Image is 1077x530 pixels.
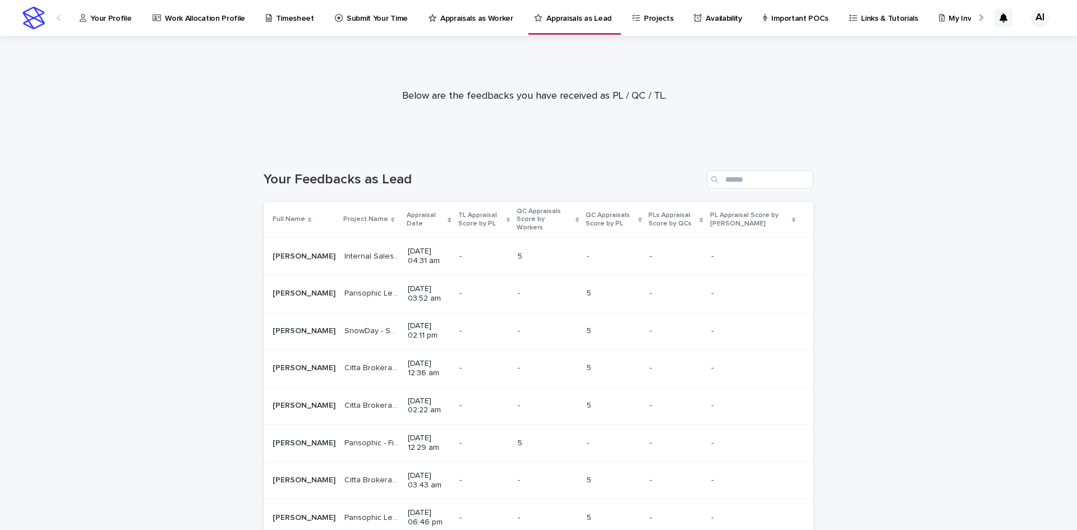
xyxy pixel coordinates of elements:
p: Project Name [343,213,388,225]
p: - [711,511,716,523]
p: - [711,436,716,448]
p: Internal Sales 3.0 [344,250,401,261]
p: - [711,324,716,336]
tr: [PERSON_NAME][PERSON_NAME] Internal Sales 3.0Internal Sales 3.0 [DATE] 04:31 am-- 55 -- -- -- [264,238,813,275]
tr: [PERSON_NAME][PERSON_NAME] Citta Brokerage - APA Industries Import InputCitta Brokerage - APA Ind... [264,462,813,499]
p: Aliyah Imran [273,473,338,485]
p: 5 [587,511,593,523]
p: TL Appraisal Score by PL [458,209,504,230]
p: 5 [587,324,593,336]
p: - [459,287,464,298]
p: [DATE] 12:29 am [408,434,450,453]
p: [DATE] 02:11 pm [408,321,450,340]
p: [DATE] 03:52 am [408,284,450,303]
p: - [518,399,522,411]
p: - [650,473,654,485]
p: Pansophic Learning - Establishing Documented Standards for Accounting Work Orders [344,511,401,523]
p: - [650,511,654,523]
p: Aliyah Imran [273,436,338,448]
p: Aliyah Imran [273,324,338,336]
p: [DATE] 04:31 am [408,247,450,266]
p: [DATE] 12:36 am [408,359,450,378]
p: - [711,287,716,298]
h1: Your Feedbacks as Lead [264,172,702,188]
p: - [459,399,464,411]
p: - [650,250,654,261]
p: Aliyah Imran [273,511,338,523]
p: Aliyah Imran [273,287,338,298]
div: AI [1031,9,1049,27]
p: - [587,436,591,448]
p: Below are the feedbacks you have received as PL / QC / TL. [310,90,759,103]
p: Citta Brokerage - DOEN Import Input [344,361,401,373]
p: - [711,250,716,261]
p: QC Appraisals Score by Workers [517,205,573,234]
p: 5 [587,361,593,373]
tr: [PERSON_NAME][PERSON_NAME] Citta Brokerage - DOEN Import InputCitta Brokerage - DOEN Import Input... [264,349,813,387]
p: SnowDay - Summer LO DEC Update (2025) [344,324,401,336]
p: Pansophic - Financial Statement Preparation [344,436,401,448]
p: - [459,473,464,485]
p: - [459,250,464,261]
p: Aliyah Imran [273,361,338,373]
p: - [518,324,522,336]
tr: [PERSON_NAME][PERSON_NAME] Pansophic - Financial Statement PreparationPansophic - Financial State... [264,425,813,462]
p: - [650,399,654,411]
p: 5 [587,473,593,485]
p: - [711,361,716,373]
p: Citta Brokerage - Arrowhead Import Input [344,399,401,411]
p: PL Appraisal Score by [PERSON_NAME] [710,209,789,230]
p: - [650,324,654,336]
tr: [PERSON_NAME][PERSON_NAME] Citta Brokerage - Arrowhead Import InputCitta Brokerage - Arrowhead Im... [264,387,813,425]
p: 5 [518,250,524,261]
p: - [459,361,464,373]
p: 5 [587,287,593,298]
p: 5 [587,399,593,411]
p: PLs Appraisal Score by QCs [648,209,697,230]
p: - [518,361,522,373]
p: - [650,436,654,448]
p: - [518,511,522,523]
p: [DATE] 03:43 am [408,471,450,490]
p: - [650,287,654,298]
p: - [650,361,654,373]
p: Full Name [273,213,305,225]
p: Aliyah Imran [273,250,338,261]
p: - [459,324,464,336]
p: [DATE] 02:22 am [408,397,450,416]
p: Appraisal Date [407,209,445,230]
p: - [459,511,464,523]
tr: [PERSON_NAME][PERSON_NAME] Pansophic Learning - Establishing Documented Standards for Accounting ... [264,275,813,312]
p: QC Appraisals Score by PL [586,209,636,230]
img: stacker-logo-s-only.png [22,7,45,29]
p: - [711,399,716,411]
p: - [587,250,591,261]
p: 5 [518,436,524,448]
input: Search [707,170,813,188]
p: - [518,473,522,485]
p: [DATE] 06:46 pm [408,508,450,527]
p: - [518,287,522,298]
p: - [459,436,464,448]
p: Aliyah Imran [273,399,338,411]
p: Citta Brokerage - APA Industries Import Input [344,473,401,485]
p: - [711,473,716,485]
p: Pansophic Learning - Establishing Documented Standards for Accounting Work Orders [344,287,401,298]
tr: [PERSON_NAME][PERSON_NAME] SnowDay - Summer LO DEC Update (2025)SnowDay - Summer LO DEC Update (2... [264,312,813,350]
